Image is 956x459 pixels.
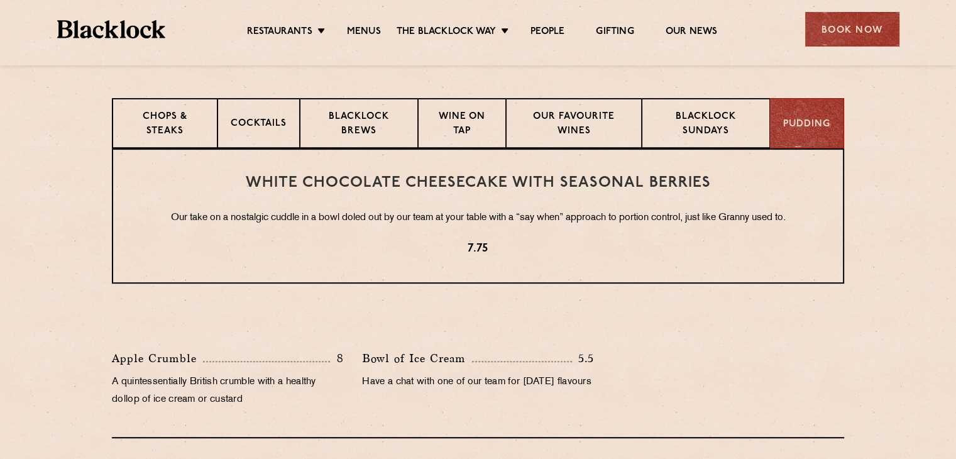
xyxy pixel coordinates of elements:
[519,110,628,140] p: Our favourite wines
[783,118,830,132] p: Pudding
[112,373,343,409] p: A quintessentially British crumble with a healthy dollop of ice cream or custard
[805,12,899,47] div: Book Now
[138,175,818,191] h3: White Chocolate Cheesecake with Seasonal Berries
[57,20,166,38] img: BL_Textured_Logo-footer-cropped.svg
[126,110,204,140] p: Chops & Steaks
[138,210,818,226] p: Our take on a nostalgic cuddle in a bowl doled out by our team at your table with a “say when” ap...
[572,350,594,367] p: 5.5
[431,110,493,140] p: Wine on Tap
[231,117,287,133] p: Cocktails
[596,26,634,40] a: Gifting
[330,350,343,367] p: 8
[313,110,405,140] p: Blacklock Brews
[247,26,312,40] a: Restaurants
[347,26,381,40] a: Menus
[112,350,203,367] p: Apple Crumble
[655,110,757,140] p: Blacklock Sundays
[666,26,718,40] a: Our News
[362,350,472,367] p: Bowl of Ice Cream
[138,241,818,257] p: 7.75
[397,26,496,40] a: The Blacklock Way
[530,26,564,40] a: People
[362,373,593,391] p: Have a chat with one of our team for [DATE] flavours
